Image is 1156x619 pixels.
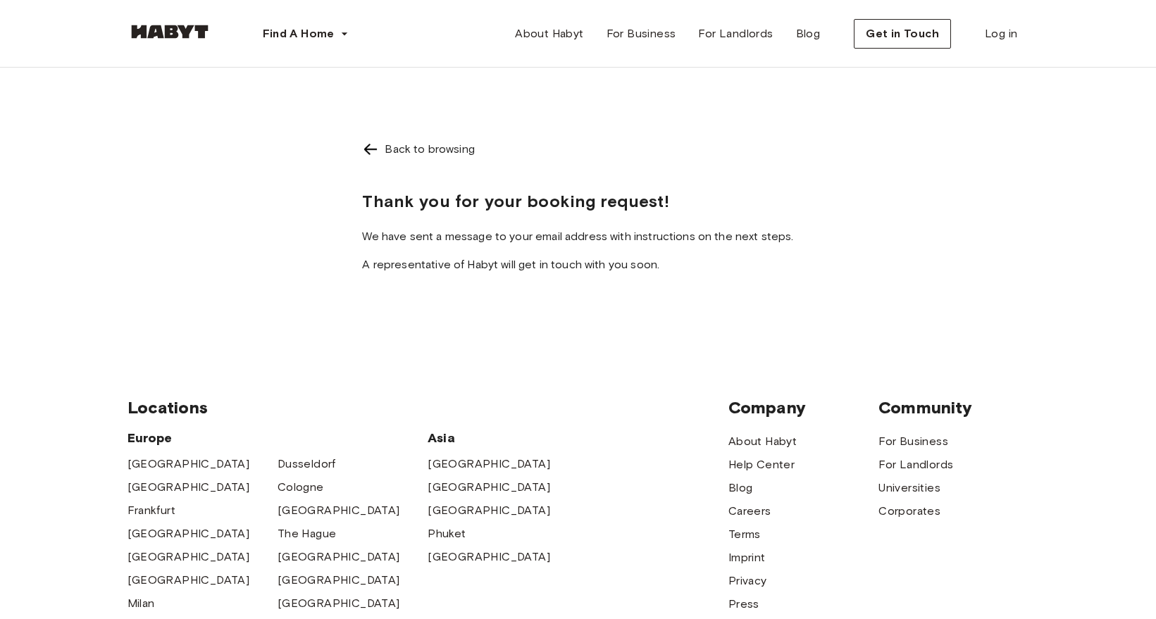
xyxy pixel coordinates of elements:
span: Log in [985,25,1017,42]
span: Locations [128,397,728,418]
span: For Landlords [698,25,773,42]
a: Blog [785,20,832,48]
a: [GEOGRAPHIC_DATA] [428,502,550,519]
a: [GEOGRAPHIC_DATA] [428,479,550,496]
div: Back to browsing [385,141,474,158]
a: Corporates [878,503,940,520]
span: For Business [607,25,676,42]
a: [GEOGRAPHIC_DATA] [428,456,550,473]
a: [GEOGRAPHIC_DATA] [128,479,250,496]
img: Habyt [128,25,212,39]
a: About Habyt [504,20,595,48]
h2: Thank you for your booking request! [362,189,793,214]
a: Phuket [428,525,466,542]
span: Blog [796,25,821,42]
a: [GEOGRAPHIC_DATA] [278,549,400,565]
a: Log in [974,20,1028,48]
a: Blog [728,480,753,496]
img: Left pointing arrow [362,141,379,158]
a: Careers [728,503,771,520]
p: We have sent a message to your email address with instructions on the next steps. [362,228,793,245]
button: Find A Home [251,20,360,48]
a: Terms [728,526,761,543]
a: Press [728,596,759,613]
a: Dusseldorf [278,456,336,473]
span: Community [878,397,1028,418]
a: About Habyt [728,433,797,450]
a: Left pointing arrowBack to browsing [362,114,793,184]
a: For Landlords [878,456,953,473]
a: Frankfurt [128,502,176,519]
a: Privacy [728,573,767,589]
a: [GEOGRAPHIC_DATA] [128,549,250,565]
a: For Landlords [687,20,784,48]
span: About Habyt [515,25,583,42]
a: For Business [878,433,948,450]
a: [GEOGRAPHIC_DATA] [278,595,400,612]
span: Company [728,397,878,418]
a: Universities [878,480,940,496]
a: For Business [595,20,688,48]
span: Asia [428,430,578,446]
a: Help Center [728,456,795,473]
a: Cologne [278,479,324,496]
a: [GEOGRAPHIC_DATA] [278,502,400,519]
a: Imprint [728,549,766,566]
a: The Hague [278,525,337,542]
a: [GEOGRAPHIC_DATA] [428,549,550,565]
span: Get in Touch [866,25,939,42]
p: A representative of Habyt will get in touch with you soon. [362,256,793,273]
span: Europe [128,430,428,446]
a: [GEOGRAPHIC_DATA] [128,456,250,473]
a: [GEOGRAPHIC_DATA] [128,572,250,589]
a: [GEOGRAPHIC_DATA] [278,572,400,589]
a: [GEOGRAPHIC_DATA] [128,525,250,542]
span: Find A Home [263,25,335,42]
button: Get in Touch [854,19,951,49]
a: Milan [128,595,155,612]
